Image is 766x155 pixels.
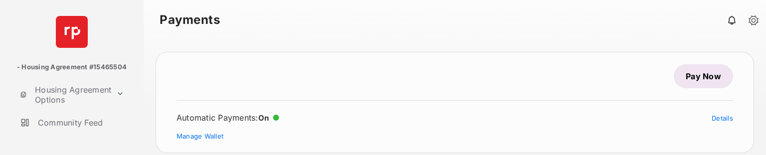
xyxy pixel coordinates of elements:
[56,16,88,48] img: svg+xml;base64,PHN2ZyB4bWxucz0iaHR0cDovL3d3dy53My5vcmcvMjAwMC9zdmciIHdpZHRoPSI2NCIgaGVpZ2h0PSI2NC...
[160,14,220,26] strong: Payments
[258,113,269,123] span: On
[16,83,112,107] a: Housing Agreement Options
[177,113,279,123] div: Automatic Payments :
[712,114,733,122] a: Details
[17,62,127,72] p: - Housing Agreement #15465504
[16,111,144,135] a: Community Feed
[177,132,223,140] a: Manage Wallet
